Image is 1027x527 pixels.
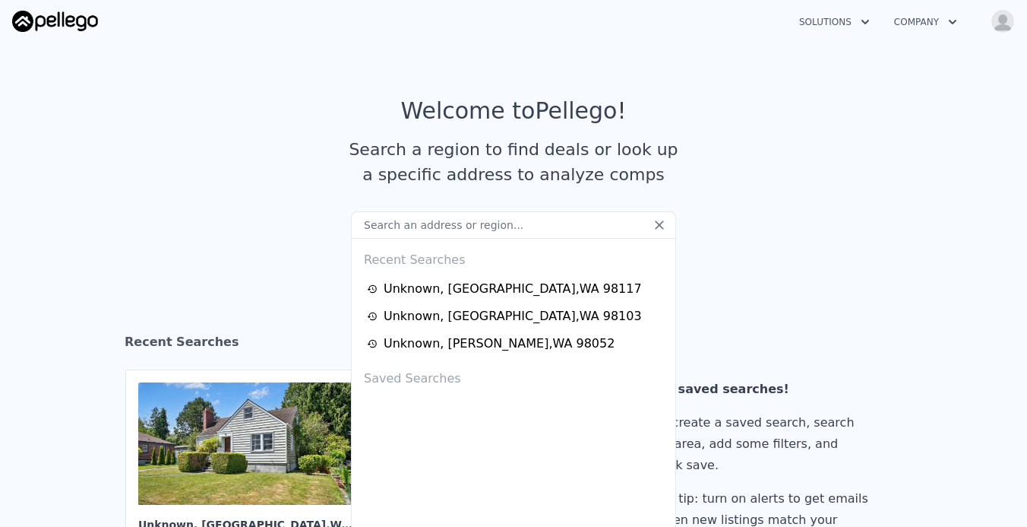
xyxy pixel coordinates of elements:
button: Company [882,8,969,36]
div: Unknown , [GEOGRAPHIC_DATA] , WA 98103 [384,307,642,325]
div: To create a saved search, search an area, add some filters, and click save. [656,412,874,476]
a: Unknown, [GEOGRAPHIC_DATA],WA 98117 [367,280,665,298]
a: Unknown, [GEOGRAPHIC_DATA],WA 98103 [367,307,665,325]
div: Welcome to Pellego ! [401,97,627,125]
div: No saved searches! [656,379,874,400]
div: Unknown , [GEOGRAPHIC_DATA] , WA 98117 [384,280,642,298]
div: Unknown , [PERSON_NAME] , WA 98052 [384,335,615,353]
button: Solutions [787,8,882,36]
div: Recent Searches [125,321,902,370]
input: Search an address or region... [351,211,676,239]
div: Search a region to find deals or look up a specific address to analyze comps [343,137,684,187]
a: Unknown, [PERSON_NAME],WA 98052 [367,335,665,353]
div: Recent Searches [358,239,669,275]
img: Pellego [12,11,98,32]
img: avatar [991,9,1015,33]
div: Saved Searches [358,357,669,394]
